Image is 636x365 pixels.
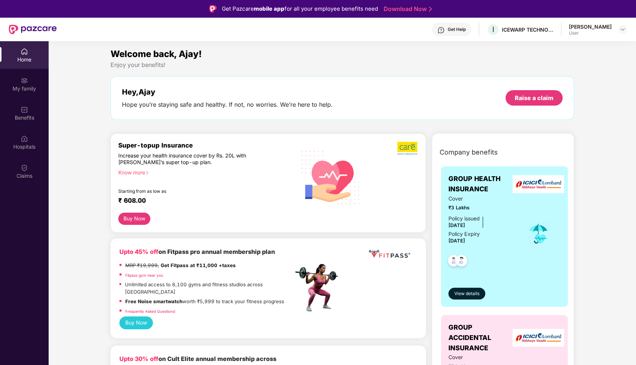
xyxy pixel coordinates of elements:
[448,288,485,300] button: View details
[119,248,275,255] b: on Fitpass pro annual membership plan
[448,322,517,354] span: GROUP ACCIDENTAL INSURANCE
[222,4,378,13] div: Get Pazcare for all your employee benefits need
[293,262,345,313] img: fpp.png
[21,48,28,55] img: svg+xml;base64,PHN2ZyBpZD0iSG9tZSIgeG1sbnM9Imh0dHA6Ly93d3cudzMub3JnLzIwMDAvc3ZnIiB3aWR0aD0iMjAiIG...
[296,141,366,213] img: svg+xml;base64,PHN2ZyB4bWxucz0iaHR0cDovL3d3dy53My5vcmcvMjAwMC9zdmciIHhtbG5zOnhsaW5rPSJodHRwOi8vd3...
[367,247,412,261] img: fppp.png
[145,171,149,175] span: right
[125,262,159,268] del: MRP ₹19,999,
[448,238,465,244] span: [DATE]
[513,175,564,193] img: insurerLogo
[448,222,465,228] span: [DATE]
[118,141,293,149] div: Super-topup Insurance
[448,353,517,361] span: Cover
[454,290,479,297] span: View details
[515,94,553,102] div: Raise a claim
[9,25,57,34] img: New Pazcare Logo
[118,152,262,166] div: Increase your health insurance cover by Rs. 20L with [PERSON_NAME]’s super top-up plan.
[569,30,612,36] div: User
[437,26,445,34] img: svg+xml;base64,PHN2ZyBpZD0iSGVscC0zMngzMiIgeG1sbnM9Imh0dHA6Ly93d3cudzMub3JnLzIwMDAvc3ZnIiB3aWR0aD...
[125,309,175,313] a: Frequently Asked Questions!
[254,5,284,12] strong: mobile app
[445,253,463,271] img: svg+xml;base64,PHN2ZyB4bWxucz0iaHR0cDovL3d3dy53My5vcmcvMjAwMC9zdmciIHdpZHRoPSI0OC45NDMiIGhlaWdodD...
[452,253,471,271] img: svg+xml;base64,PHN2ZyB4bWxucz0iaHR0cDovL3d3dy53My5vcmcvMjAwMC9zdmciIHdpZHRoPSI0OC45NDMiIGhlaWdodD...
[448,195,517,203] span: Cover
[21,164,28,171] img: svg+xml;base64,PHN2ZyBpZD0iQ2xhaW0iIHhtbG5zPSJodHRwOi8vd3d3LnczLm9yZy8yMDAwL3N2ZyIgd2lkdGg9IjIwIi...
[527,222,551,246] img: icon
[125,298,284,305] p: worth ₹5,999 to track your fitness progress
[448,230,480,238] div: Policy Expiry
[492,25,494,34] span: I
[429,5,432,13] img: Stroke
[125,281,293,296] p: Unlimited access to 8,100 gyms and fitness studios across [GEOGRAPHIC_DATA]
[448,204,517,212] span: ₹3 Lakhs
[111,49,202,59] span: Welcome back, Ajay!
[448,26,466,32] div: Get Help
[209,5,217,13] img: Logo
[513,329,564,347] img: insurerLogo
[448,215,480,223] div: Policy issued
[118,169,289,174] div: Know more
[111,61,574,69] div: Enjoy your benefits!
[397,141,418,155] img: b5dec4f62d2307b9de63beb79f102df3.png
[119,248,158,255] b: Upto 45% off
[448,174,517,195] span: GROUP HEALTH INSURANCE
[118,213,150,225] button: Buy Now
[502,26,553,33] div: ICEWARP TECHNOLOGIES PRIVATE LIMITED
[384,5,430,13] a: Download Now
[440,147,498,157] span: Company benefits
[620,26,626,32] img: svg+xml;base64,PHN2ZyBpZD0iRHJvcGRvd24tMzJ4MzIiIHhtbG5zPSJodHRwOi8vd3d3LnczLm9yZy8yMDAwL3N2ZyIgd2...
[119,355,158,362] b: Upto 30% off
[125,273,163,277] a: Fitpass gym near you
[161,262,236,268] strong: Get Fitpass at ₹11,000 +taxes
[569,23,612,30] div: [PERSON_NAME]
[122,101,333,109] div: Hope you’re staying safe and healthy. If not, no worries. We’re here to help.
[125,298,182,304] strong: Free Noise smartwatch
[21,106,28,113] img: svg+xml;base64,PHN2ZyBpZD0iQmVuZWZpdHMiIHhtbG5zPSJodHRwOi8vd3d3LnczLm9yZy8yMDAwL3N2ZyIgd2lkdGg9Ij...
[119,316,153,329] button: Buy Now
[21,77,28,84] img: svg+xml;base64,PHN2ZyB3aWR0aD0iMjAiIGhlaWdodD0iMjAiIHZpZXdCb3g9IjAgMCAyMCAyMCIgZmlsbD0ibm9uZSIgeG...
[118,188,262,194] div: Starting from as low as
[21,135,28,142] img: svg+xml;base64,PHN2ZyBpZD0iSG9zcGl0YWxzIiB4bWxucz0iaHR0cDovL3d3dy53My5vcmcvMjAwMC9zdmciIHdpZHRoPS...
[122,88,333,96] div: Hey, Ajay
[118,196,286,205] div: ₹ 608.00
